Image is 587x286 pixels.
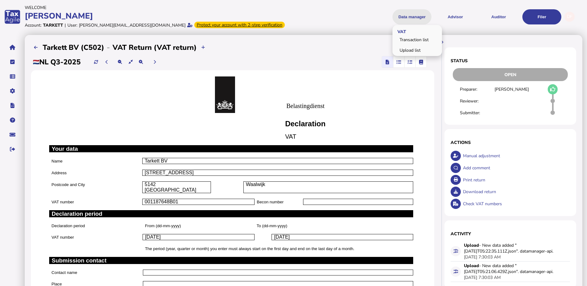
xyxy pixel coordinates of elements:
[257,223,287,228] span: To (dd-mm-yyyy)
[257,200,284,204] span: Becon number
[415,56,426,67] mat-button-toggle: Ledger
[6,41,19,54] button: Home
[115,57,125,67] button: Make the return view smaller
[10,76,15,77] i: Data manager
[25,5,292,11] div: Welcome
[451,199,461,209] button: Check VAT numbers on return.
[52,257,106,264] span: Submission contact
[52,159,63,163] span: Name
[464,263,479,269] strong: Upload
[392,24,409,38] span: VAT
[246,182,411,187] p: Waalwijk
[495,86,529,92] div: [PERSON_NAME]
[52,145,78,152] span: Your data
[464,275,501,280] div: [DATE] 7:30:03 AM
[67,22,77,28] div: User:
[145,199,178,204] span: 001187648B01
[393,35,441,45] a: Transaction list
[215,76,235,113] img: A picture containing graphics, white, black and white, symbol Description automatically generated
[460,110,495,116] div: Submitter:
[461,162,570,174] div: Add comment
[285,119,326,128] span: Declaration
[451,163,461,173] button: Make a comment in the activity log.
[392,9,431,24] button: Shows a dropdown of Data manager options
[6,84,19,97] button: Manage settings
[6,99,19,112] button: Developer hub links
[6,143,19,156] button: Sign out
[91,57,101,67] button: Refresh data for current period
[52,200,74,204] span: VAT number
[145,234,252,240] p: [DATE]
[52,270,77,275] span: Contact name
[102,57,112,67] button: Previous period
[6,114,19,127] button: Help pages
[52,210,102,217] span: Declaration period
[393,56,404,67] mat-button-toggle: Reconcilliation view by document
[150,57,160,67] button: Next period
[479,9,518,24] button: Auditor
[460,98,495,104] div: Reviewer:
[113,43,197,52] h2: VAT Return (VAT return)
[464,242,557,254] div: - New data added "[DATE]T05:22:35.111Z.json". datamanager-api.
[285,133,296,140] span: VAT
[145,223,181,228] span: From (dd-mm-yyyy)
[451,187,461,197] button: Download return
[145,182,208,193] p: 5142 [GEOGRAPHIC_DATA]
[454,269,458,274] i: Data for this filing changed
[65,22,66,28] div: |
[198,42,208,53] button: Upload transactions
[52,223,85,228] span: Declaration period
[393,45,441,55] a: Upload list
[451,151,461,161] button: Make an adjustment to this return.
[454,249,458,253] i: Data for this filing changed
[464,242,479,248] strong: Upload
[295,9,562,24] menu: navigate products
[6,128,19,141] button: Raise a support ticket
[451,231,570,237] h1: Activity
[464,263,557,275] div: - New data added "[DATE]T05:21:06.429Z.json". datamanager-api.
[437,37,447,47] button: Hide
[274,234,411,240] p: [DATE]
[194,22,285,28] div: From Oct 1, 2025, 2-step verification will be required to login. Set it up now...
[33,57,81,67] h2: NL Q3-2025
[461,174,570,186] div: Print return
[145,246,354,251] span: The period (year, quarter or month) you enter must always start on the first day and end on the l...
[52,235,74,240] span: VAT number
[451,58,570,64] h1: Status
[461,198,570,210] div: Check VAT numbers
[52,171,67,175] span: Address
[25,11,292,21] div: [PERSON_NAME]
[43,22,63,28] div: Tarkett
[451,68,570,81] div: Return status - Actions are restricted to nominated users
[460,86,495,92] div: Preparer:
[461,150,570,162] div: Manual adjustment
[436,9,475,24] button: Shows a dropdown of VAT Advisor options
[461,186,570,198] div: Download return
[104,42,113,52] div: -
[25,22,41,28] div: Account:
[464,254,501,260] div: [DATE] 7:30:03 AM
[451,140,570,145] h1: Actions
[522,9,561,24] button: Filer
[453,68,568,81] div: Open
[31,42,41,53] button: Filings list - by month
[126,57,136,67] button: Reset the return view
[52,182,85,187] span: Postcode and City
[187,23,193,27] i: Email verified
[136,57,146,67] button: Make the return view larger
[564,12,575,22] div: Profile settings
[33,60,39,64] img: nl.png
[286,102,324,109] span: Belastingdienst
[382,56,393,67] mat-button-toggle: Return view
[451,175,461,185] button: Open printable view of return.
[43,43,104,52] h2: Tarkett BV (C502)
[548,84,558,94] button: Mark as draft
[6,55,19,68] button: Tasks
[145,158,411,164] p: Tarkett BV
[404,56,415,67] mat-button-toggle: Reconcilliation view by tax code
[145,170,411,175] p: [STREET_ADDRESS]
[79,22,186,28] div: [PERSON_NAME][EMAIL_ADDRESS][DOMAIN_NAME]
[6,70,19,83] button: Data manager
